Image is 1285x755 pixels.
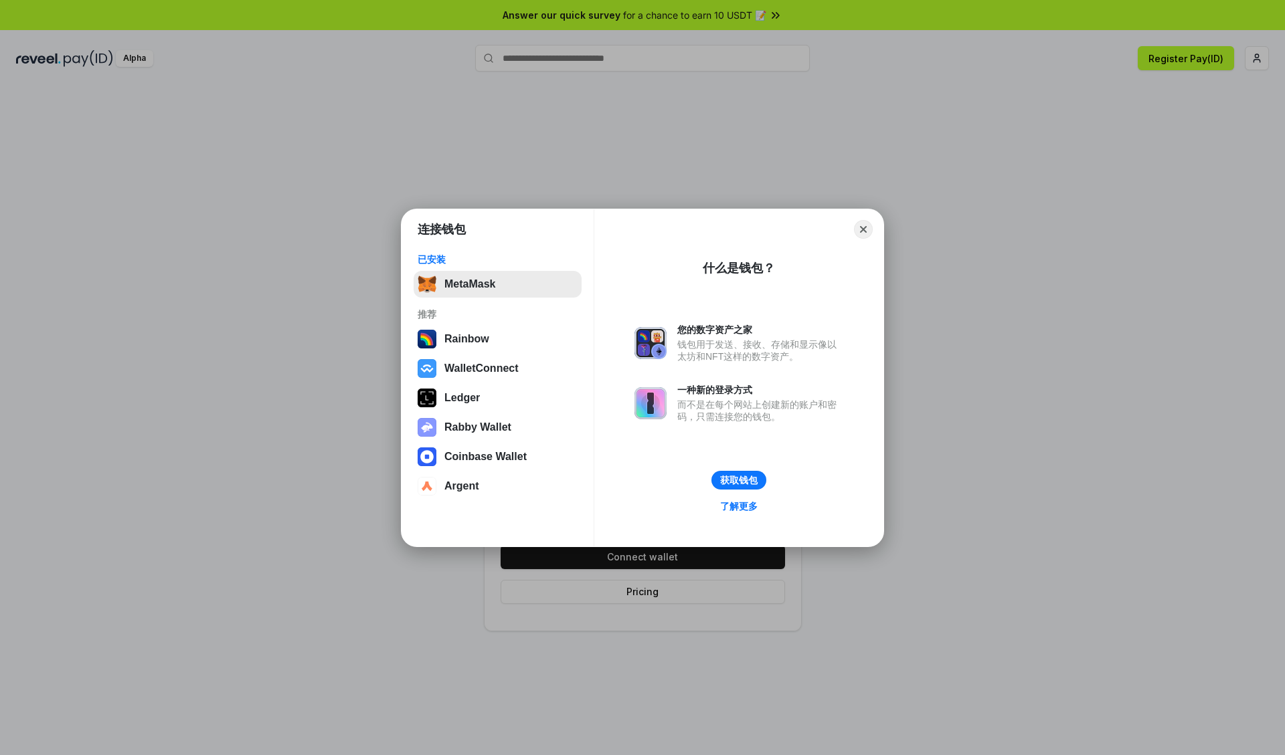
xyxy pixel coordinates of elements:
[418,275,436,294] img: svg+xml,%3Csvg%20fill%3D%22none%22%20height%3D%2233%22%20viewBox%3D%220%200%2035%2033%22%20width%...
[414,385,582,411] button: Ledger
[677,399,843,423] div: 而不是在每个网站上创建新的账户和密码，只需连接您的钱包。
[414,271,582,298] button: MetaMask
[444,362,519,374] div: WalletConnect
[418,477,436,496] img: svg+xml,%3Csvg%20width%3D%2228%22%20height%3D%2228%22%20viewBox%3D%220%200%2028%2028%22%20fill%3D...
[703,260,775,276] div: 什么是钱包？
[414,355,582,382] button: WalletConnect
[634,387,667,419] img: svg+xml,%3Csvg%20xmlns%3D%22http%3A%2F%2Fwww.w3.org%2F2000%2Fsvg%22%20fill%3D%22none%22%20viewBox...
[444,451,527,463] div: Coinbase Wallet
[444,333,489,345] div: Rainbow
[414,443,582,470] button: Coinbase Wallet
[414,414,582,441] button: Rabby Wallet
[854,220,873,239] button: Close
[444,421,511,433] div: Rabby Wallet
[677,338,843,362] div: 钱包用于发送、接收、存储和显示像以太坊和NFT这样的数字资产。
[711,471,766,490] button: 获取钱包
[418,330,436,348] img: svg+xml,%3Csvg%20width%3D%22120%22%20height%3D%22120%22%20viewBox%3D%220%200%20120%20120%22%20fil...
[444,480,479,492] div: Argent
[712,498,766,515] a: 了解更多
[414,473,582,500] button: Argent
[720,474,758,486] div: 获取钱包
[418,389,436,407] img: svg+xml,%3Csvg%20xmlns%3D%22http%3A%2F%2Fwww.w3.org%2F2000%2Fsvg%22%20width%3D%2228%22%20height%3...
[414,326,582,352] button: Rainbow
[418,418,436,437] img: svg+xml,%3Csvg%20xmlns%3D%22http%3A%2F%2Fwww.w3.org%2F2000%2Fsvg%22%20fill%3D%22none%22%20viewBox...
[444,392,480,404] div: Ledger
[720,500,758,512] div: 了解更多
[677,324,843,336] div: 您的数字资产之家
[418,359,436,378] img: svg+xml,%3Csvg%20width%3D%2228%22%20height%3D%2228%22%20viewBox%3D%220%200%2028%2028%22%20fill%3D...
[418,221,466,237] h1: 连接钱包
[418,253,578,265] div: 已安装
[444,278,495,290] div: MetaMask
[634,327,667,359] img: svg+xml,%3Csvg%20xmlns%3D%22http%3A%2F%2Fwww.w3.org%2F2000%2Fsvg%22%20fill%3D%22none%22%20viewBox...
[418,308,578,320] div: 推荐
[677,384,843,396] div: 一种新的登录方式
[418,447,436,466] img: svg+xml,%3Csvg%20width%3D%2228%22%20height%3D%2228%22%20viewBox%3D%220%200%2028%2028%22%20fill%3D...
